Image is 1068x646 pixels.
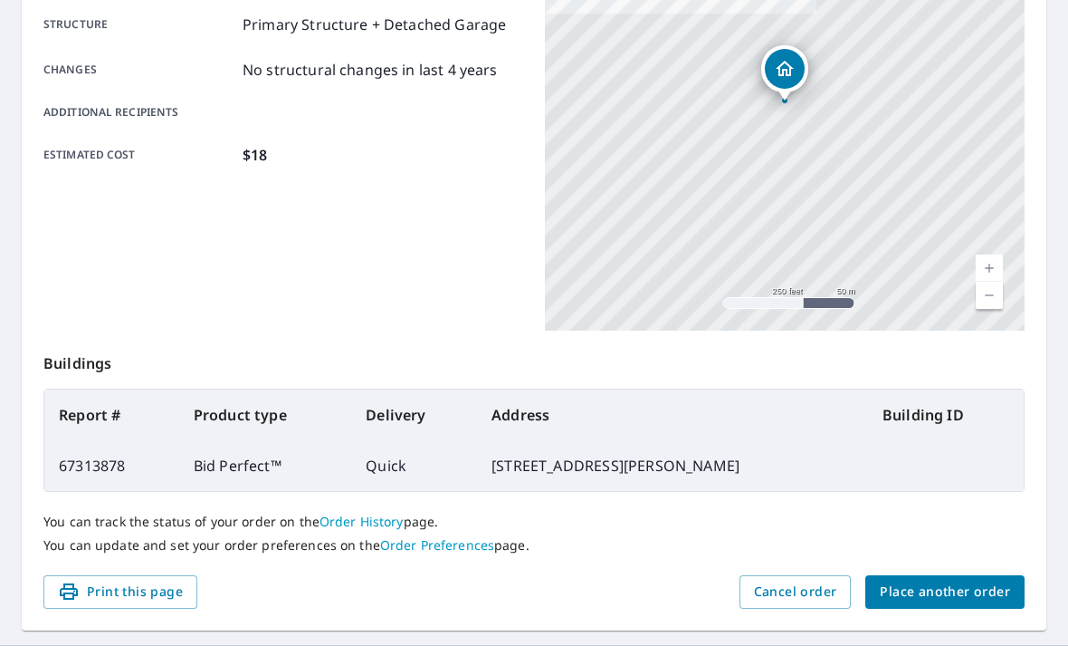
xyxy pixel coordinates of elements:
[477,440,868,491] td: [STREET_ADDRESS][PERSON_NAME]
[976,255,1003,282] a: Current Level 17, Zoom In
[880,581,1010,603] span: Place another order
[351,390,477,440] th: Delivery
[380,536,494,554] a: Order Preferences
[865,575,1025,609] button: Place another order
[43,514,1025,530] p: You can track the status of your order on the page.
[351,440,477,491] td: Quick
[58,581,183,603] span: Print this page
[43,331,1025,389] p: Buildings
[243,144,267,166] p: $18
[43,59,235,81] p: Changes
[976,282,1003,309] a: Current Level 17, Zoom Out
[179,390,352,440] th: Product type
[243,59,498,81] p: No structural changes in last 4 years
[243,14,506,35] p: Primary Structure + Detached Garage
[739,575,852,609] button: Cancel order
[44,390,179,440] th: Report #
[43,575,197,609] button: Print this page
[761,45,808,101] div: Dropped pin, building 1, Residential property, 11012 Jackson St Van Buren Township, MI 48111
[43,537,1025,554] p: You can update and set your order preferences on the page.
[43,144,235,166] p: Estimated cost
[179,440,352,491] td: Bid Perfect™
[43,14,235,35] p: Structure
[43,104,235,121] p: Additional recipients
[477,390,868,440] th: Address
[319,513,404,530] a: Order History
[44,440,179,491] td: 67313878
[868,390,1024,440] th: Building ID
[754,581,837,603] span: Cancel order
